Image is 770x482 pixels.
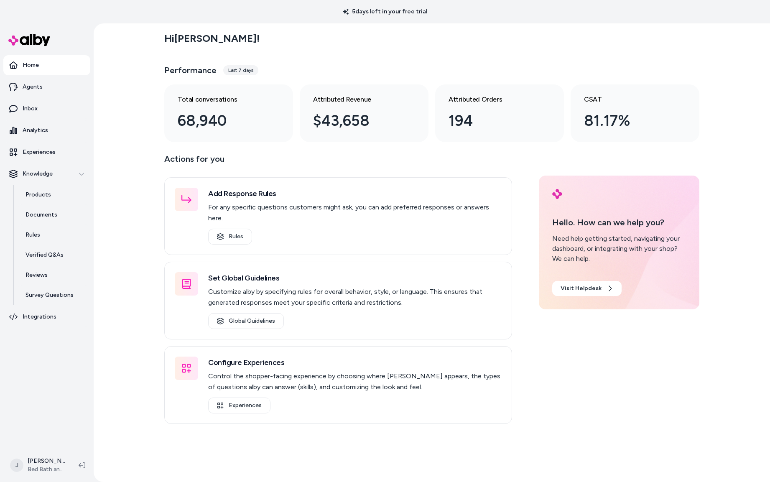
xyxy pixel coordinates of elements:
[23,61,39,69] p: Home
[25,231,40,239] p: Rules
[28,457,65,465] p: [PERSON_NAME]
[208,286,502,308] p: Customize alby by specifying rules for overall behavior, style, or language. This ensures that ge...
[8,34,50,46] img: alby Logo
[23,313,56,321] p: Integrations
[584,94,673,105] h3: CSAT
[338,8,432,16] p: 5 days left in your free trial
[208,188,502,199] h3: Add Response Rules
[164,32,260,45] h2: Hi [PERSON_NAME] !
[449,110,537,132] div: 194
[552,234,686,264] div: Need help getting started, navigating your dashboard, or integrating with your shop? We can help.
[313,110,402,132] div: $43,658
[164,84,293,142] a: Total conversations 68,940
[552,281,622,296] a: Visit Helpdesk
[3,99,90,119] a: Inbox
[25,271,48,279] p: Reviews
[584,110,673,132] div: 81.17%
[23,148,56,156] p: Experiences
[164,152,512,172] p: Actions for you
[17,265,90,285] a: Reviews
[3,307,90,327] a: Integrations
[28,465,65,474] span: Bed Bath and Beyond
[208,313,284,329] a: Global Guidelines
[17,225,90,245] a: Rules
[10,459,23,472] span: J
[313,94,402,105] h3: Attributed Revenue
[3,77,90,97] a: Agents
[208,202,502,224] p: For any specific questions customers might ask, you can add preferred responses or answers here.
[208,398,270,413] a: Experiences
[23,170,53,178] p: Knowledge
[178,94,266,105] h3: Total conversations
[25,191,51,199] p: Products
[23,83,43,91] p: Agents
[552,189,562,199] img: alby Logo
[449,94,537,105] h3: Attributed Orders
[25,211,57,219] p: Documents
[3,120,90,140] a: Analytics
[23,105,38,113] p: Inbox
[208,357,502,368] h3: Configure Experiences
[571,84,699,142] a: CSAT 81.17%
[23,126,48,135] p: Analytics
[3,55,90,75] a: Home
[17,245,90,265] a: Verified Q&As
[17,185,90,205] a: Products
[17,285,90,305] a: Survey Questions
[208,272,502,284] h3: Set Global Guidelines
[17,205,90,225] a: Documents
[223,65,258,75] div: Last 7 days
[435,84,564,142] a: Attributed Orders 194
[25,251,64,259] p: Verified Q&As
[25,291,74,299] p: Survey Questions
[5,452,72,479] button: J[PERSON_NAME]Bed Bath and Beyond
[3,142,90,162] a: Experiences
[300,84,428,142] a: Attributed Revenue $43,658
[552,216,686,229] p: Hello. How can we help you?
[178,110,266,132] div: 68,940
[208,371,502,393] p: Control the shopper-facing experience by choosing where [PERSON_NAME] appears, the types of quest...
[208,229,252,245] a: Rules
[164,64,217,76] h3: Performance
[3,164,90,184] button: Knowledge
